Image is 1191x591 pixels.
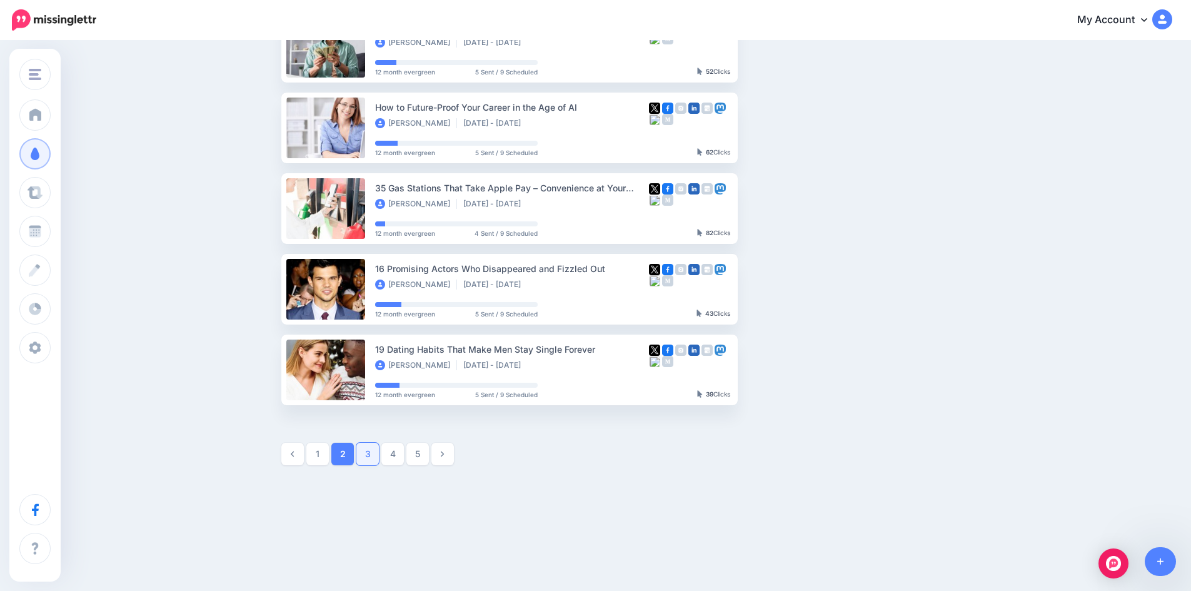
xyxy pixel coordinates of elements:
[375,181,649,195] div: 35 Gas Stations That Take Apple Pay – Convenience at Your Fingertips
[662,183,673,194] img: facebook-square.png
[675,264,686,275] img: instagram-grey-square.png
[715,264,726,275] img: mastodon-square.png
[649,264,660,275] img: twitter-square.png
[649,194,660,206] img: bluesky-square.png
[697,148,703,156] img: pointer-grey-darker.png
[715,103,726,114] img: mastodon-square.png
[375,391,435,398] span: 12 month evergreen
[375,199,457,209] li: [PERSON_NAME]
[706,229,713,236] b: 82
[475,230,538,236] span: 4 Sent / 9 Scheduled
[29,69,41,80] img: menu.png
[340,450,346,458] strong: 2
[1065,5,1172,36] a: My Account
[375,360,457,370] li: [PERSON_NAME]
[375,280,457,290] li: [PERSON_NAME]
[662,114,673,125] img: medium-grey-square.png
[662,275,673,286] img: medium-grey-square.png
[649,275,660,286] img: bluesky-square.png
[688,183,700,194] img: linkedin-square.png
[662,103,673,114] img: facebook-square.png
[649,183,660,194] img: twitter-square.png
[463,199,527,209] li: [DATE] - [DATE]
[649,114,660,125] img: bluesky-square.png
[715,345,726,356] img: mastodon-square.png
[463,118,527,128] li: [DATE] - [DATE]
[375,230,435,236] span: 12 month evergreen
[697,391,730,398] div: Clicks
[356,443,379,465] a: 3
[697,149,730,156] div: Clicks
[475,69,538,75] span: 5 Sent / 9 Scheduled
[706,68,713,75] b: 52
[706,148,713,156] b: 62
[375,69,435,75] span: 12 month evergreen
[662,356,673,367] img: medium-grey-square.png
[675,183,686,194] img: instagram-grey-square.png
[375,261,649,276] div: 16 Promising Actors Who Disappeared and Fizzled Out
[697,390,703,398] img: pointer-grey-darker.png
[696,310,730,318] div: Clicks
[375,100,649,114] div: How to Future-Proof Your Career in the Age of AI
[306,443,329,465] a: 1
[701,183,713,194] img: google_business-grey-square.png
[701,264,713,275] img: google_business-grey-square.png
[688,103,700,114] img: linkedin-square.png
[697,229,703,236] img: pointer-grey-darker.png
[1098,548,1128,578] div: Open Intercom Messenger
[649,356,660,367] img: bluesky-square.png
[706,390,713,398] b: 39
[662,264,673,275] img: facebook-square.png
[662,194,673,206] img: medium-grey-square.png
[662,345,673,356] img: facebook-square.png
[649,345,660,356] img: twitter-square.png
[697,68,703,75] img: pointer-grey-darker.png
[696,310,702,317] img: pointer-grey-darker.png
[701,103,713,114] img: google_business-grey-square.png
[475,149,538,156] span: 5 Sent / 9 Scheduled
[375,118,457,128] li: [PERSON_NAME]
[12,9,96,31] img: Missinglettr
[406,443,429,465] a: 5
[375,149,435,156] span: 12 month evergreen
[375,311,435,317] span: 12 month evergreen
[463,280,527,290] li: [DATE] - [DATE]
[381,443,404,465] a: 4
[697,68,730,76] div: Clicks
[701,345,713,356] img: google_business-grey-square.png
[475,311,538,317] span: 5 Sent / 9 Scheduled
[675,103,686,114] img: instagram-grey-square.png
[475,391,538,398] span: 5 Sent / 9 Scheduled
[705,310,713,317] b: 43
[463,360,527,370] li: [DATE] - [DATE]
[675,345,686,356] img: instagram-grey-square.png
[688,345,700,356] img: linkedin-square.png
[649,103,660,114] img: twitter-square.png
[463,38,527,48] li: [DATE] - [DATE]
[688,264,700,275] img: linkedin-square.png
[375,38,457,48] li: [PERSON_NAME]
[375,342,649,356] div: 19 Dating Habits That Make Men Stay Single Forever
[697,230,730,237] div: Clicks
[715,183,726,194] img: mastodon-square.png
